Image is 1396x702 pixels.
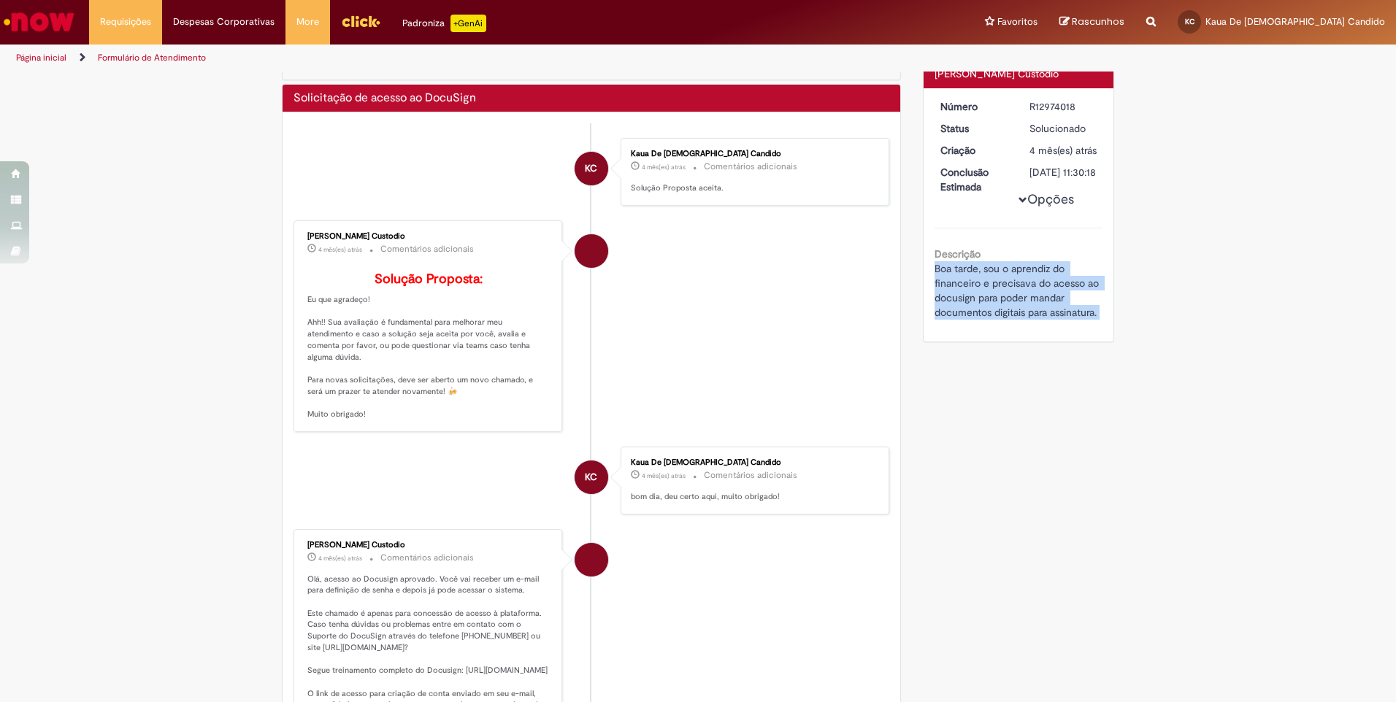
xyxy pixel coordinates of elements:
p: Eu que agradeço! Ahh!! Sua avaliação é fundamental para melhorar meu atendimento e caso a solução... [307,272,551,420]
span: KC [585,151,597,186]
span: KC [1185,17,1194,26]
dt: Número [929,99,1019,114]
span: 4 mês(es) atrás [642,163,686,171]
span: Boa tarde, sou o aprendiz do financeiro e precisava do acesso ao docusign para poder mandar docum... [935,262,1102,319]
span: KC [585,460,597,495]
a: Formulário de Atendimento [98,52,206,63]
small: Comentários adicionais [380,552,474,564]
div: 24/04/2025 11:59:52 [1029,143,1097,158]
h2: Solicitação de acesso ao DocuSign Histórico de tíquete [294,92,476,105]
a: Rascunhos [1059,15,1124,29]
span: Rascunhos [1072,15,1124,28]
p: bom dia, deu certo aqui, muito obrigado! [631,491,874,503]
span: Kaua De [DEMOGRAPHIC_DATA] Candido [1205,15,1385,28]
time: 28/04/2025 08:47:37 [642,471,686,480]
div: Kaua De Jesus Candido [575,152,608,185]
div: R12974018 [1029,99,1097,114]
div: Kaua De Jesus Candido [575,460,608,494]
time: 28/04/2025 09:40:01 [318,245,362,254]
span: 4 mês(es) atrás [318,554,362,563]
div: [PERSON_NAME] Custodio [307,232,551,241]
div: Padroniza [402,15,486,32]
span: Requisições [100,15,151,29]
span: 4 mês(es) atrás [1029,144,1097,157]
div: Kaua De [DEMOGRAPHIC_DATA] Candido [631,458,874,467]
div: [PERSON_NAME] Custodio [935,66,1103,81]
ul: Trilhas de página [11,45,920,72]
time: 25/04/2025 13:09:47 [318,554,362,563]
span: Favoritos [997,15,1038,29]
dt: Conclusão Estimada [929,165,1019,194]
span: More [296,15,319,29]
div: [DATE] 11:30:18 [1029,165,1097,180]
span: 4 mês(es) atrás [318,245,362,254]
p: +GenAi [450,15,486,32]
span: Despesas Corporativas [173,15,275,29]
dt: Status [929,121,1019,136]
span: 4 mês(es) atrás [642,471,686,480]
time: 24/04/2025 11:59:52 [1029,144,1097,157]
div: Igor Alexandre Custodio [575,543,608,576]
a: Página inicial [16,52,66,63]
b: Descrição [935,247,981,261]
b: Solução Proposta: [375,271,483,288]
div: Kaua De [DEMOGRAPHIC_DATA] Candido [631,150,874,158]
img: ServiceNow [1,7,77,36]
small: Comentários adicionais [704,161,797,173]
img: click_logo_yellow_360x200.png [341,10,380,32]
small: Comentários adicionais [704,469,797,482]
dt: Criação [929,143,1019,158]
small: Comentários adicionais [380,243,474,255]
p: Solução Proposta aceita. [631,182,874,194]
div: [PERSON_NAME] Custodio [307,541,551,549]
div: Solucionado [1029,121,1097,136]
div: Igor Alexandre Custodio [575,234,608,268]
